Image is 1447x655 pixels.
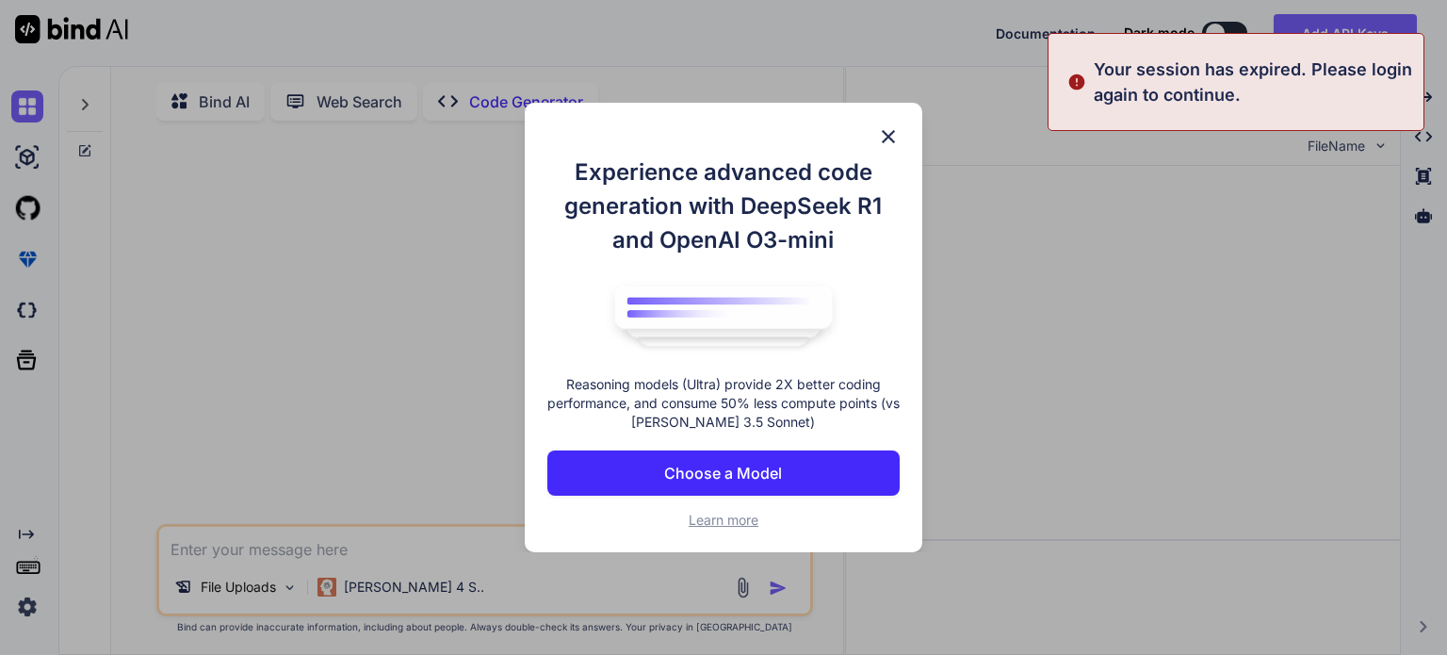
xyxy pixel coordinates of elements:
p: Reasoning models (Ultra) provide 2X better coding performance, and consume 50% less compute point... [547,375,900,432]
h1: Experience advanced code generation with DeepSeek R1 and OpenAI O3-mini [547,156,900,257]
span: Learn more [689,512,758,528]
img: close [877,125,900,148]
button: Choose a Model [547,450,900,496]
img: bind logo [601,276,846,357]
img: alert [1067,57,1086,107]
p: Your session has expired. Please login again to continue. [1094,57,1412,107]
p: Choose a Model [664,462,782,484]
